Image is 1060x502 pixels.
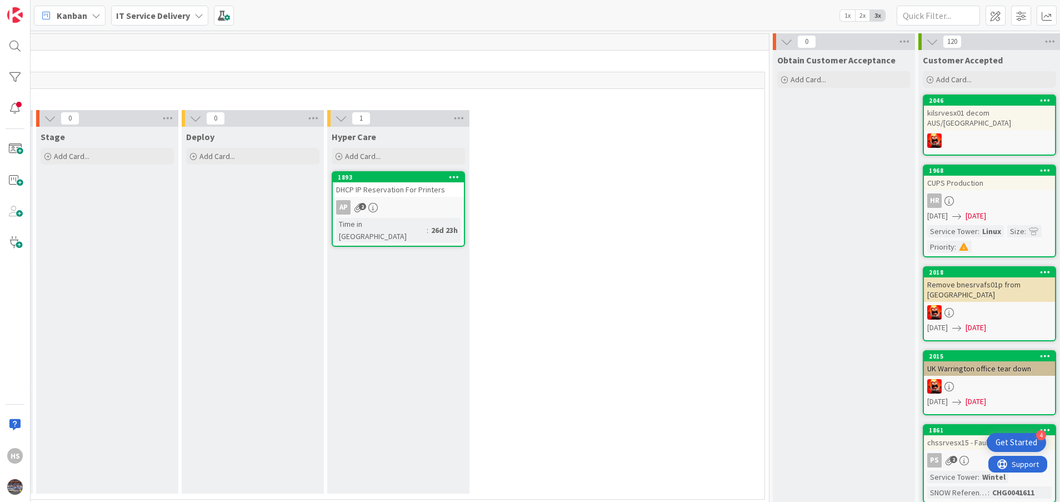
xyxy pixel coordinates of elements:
div: 2015UK Warrington office tear down [924,351,1055,376]
div: 1968CUPS Production [924,166,1055,190]
span: 2 [950,456,957,463]
span: Stage [41,131,65,142]
img: Visit kanbanzone.com [7,7,23,23]
div: 1968 [924,166,1055,176]
span: 0 [797,35,816,48]
div: 1893 [333,172,464,182]
span: 2x [855,10,870,21]
div: Time in [GEOGRAPHIC_DATA] [336,218,427,242]
span: : [1024,225,1026,237]
div: 1861 [929,426,1055,434]
div: Remove bnesrvafs01p from [GEOGRAPHIC_DATA] [924,277,1055,302]
div: 4 [1036,430,1046,440]
div: SNOW Reference Number [927,486,988,499]
span: 0 [61,112,79,125]
div: Open Get Started checklist, remaining modules: 4 [987,433,1046,452]
span: : [978,471,979,483]
span: 3x [870,10,885,21]
div: CHG0041611 [989,486,1037,499]
b: IT Service Delivery [116,10,190,21]
div: 2046 [924,96,1055,106]
a: 2018Remove bnesrvafs01p from [GEOGRAPHIC_DATA]VN[DATE][DATE] [923,266,1056,341]
div: 2046kilsrvesx01 decom AUS/[GEOGRAPHIC_DATA] [924,96,1055,130]
img: VN [927,305,942,320]
div: Service Tower [927,471,978,483]
a: 1968CUPS ProductionHR[DATE][DATE]Service Tower:LinuxSize:Priority: [923,165,1056,257]
span: 2 [359,203,366,210]
div: 1861 [924,425,1055,435]
span: Add Card... [791,74,826,85]
div: AP [336,200,351,215]
div: 26d 23h [428,224,461,236]
span: 1x [840,10,855,21]
span: 1 [352,112,371,125]
div: Linux [979,225,1004,237]
img: avatar [7,479,23,495]
div: 1893DHCP IP Reservation For Printers [333,172,464,197]
div: Get Started [996,437,1037,448]
div: Wintel [979,471,1008,483]
span: Hyper Care [332,131,376,142]
span: : [954,241,956,253]
div: 2018 [924,267,1055,277]
a: 1893DHCP IP Reservation For PrintersAPTime in [GEOGRAPHIC_DATA]:26d 23h [332,171,465,247]
span: Deploy [186,131,214,142]
span: [DATE] [966,396,986,407]
div: CUPS Production [924,176,1055,190]
span: Customer Accepted [923,54,1003,66]
div: Size [1007,225,1024,237]
span: 120 [943,35,962,48]
div: UK Warrington office tear down [924,361,1055,376]
div: 2046 [929,97,1055,105]
span: Add Card... [199,151,235,161]
span: Add Card... [54,151,89,161]
div: 2018Remove bnesrvafs01p from [GEOGRAPHIC_DATA] [924,267,1055,302]
img: VN [927,133,942,148]
span: [DATE] [966,322,986,334]
span: Support [23,2,51,15]
span: [DATE] [966,210,986,222]
span: Add Card... [936,74,972,85]
div: Service Tower [927,225,978,237]
div: HS [7,448,23,464]
div: chssrvesx15 - Faulty LUN Removal [924,435,1055,450]
span: : [978,225,979,237]
span: Add Card... [345,151,381,161]
div: 1893 [338,173,464,181]
div: Priority [927,241,954,253]
div: VN [924,133,1055,148]
span: [DATE] [927,210,948,222]
span: Kanban [57,9,87,22]
div: PS [927,453,942,468]
div: VN [924,305,1055,320]
div: 1968 [929,167,1055,175]
span: : [988,486,989,499]
div: DHCP IP Reservation For Printers [333,182,464,197]
div: HR [927,193,942,208]
div: kilsrvesx01 decom AUS/[GEOGRAPHIC_DATA] [924,106,1055,130]
span: 0 [206,112,225,125]
div: 2015 [929,352,1055,360]
div: 2018 [929,269,1055,276]
div: AP [333,200,464,215]
div: 1861chssrvesx15 - Faulty LUN Removal [924,425,1055,450]
span: : [427,224,428,236]
span: Obtain Customer Acceptance [777,54,896,66]
span: [DATE] [927,322,948,334]
div: HR [924,193,1055,208]
div: 2015 [924,351,1055,361]
a: 2046kilsrvesx01 decom AUS/[GEOGRAPHIC_DATA]VN [923,95,1056,156]
img: VN [927,379,942,394]
span: [DATE] [927,396,948,407]
div: PS [924,453,1055,468]
input: Quick Filter... [897,6,980,26]
a: 2015UK Warrington office tear downVN[DATE][DATE] [923,350,1056,415]
div: VN [924,379,1055,394]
